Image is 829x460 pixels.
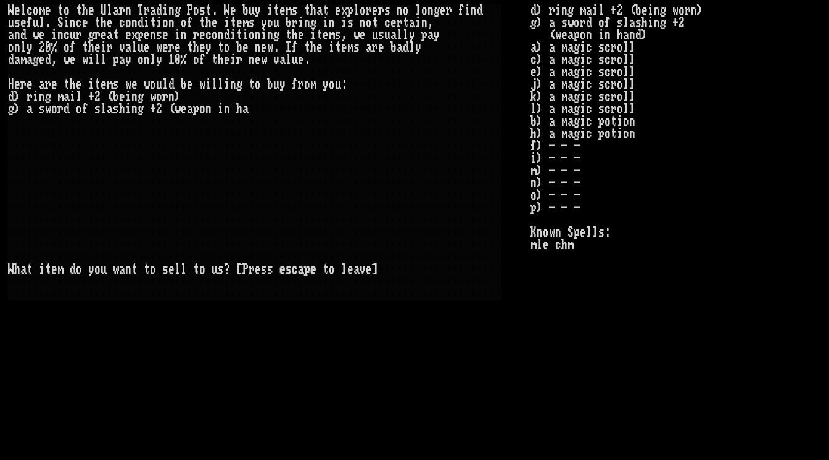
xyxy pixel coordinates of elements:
[88,54,94,66] div: i
[255,41,261,54] div: n
[14,54,20,66] div: a
[242,41,249,54] div: e
[298,29,304,41] div: e
[267,29,273,41] div: n
[119,41,125,54] div: v
[39,17,45,29] div: l
[162,78,168,91] div: l
[310,41,316,54] div: h
[27,41,33,54] div: y
[286,29,292,41] div: t
[224,29,230,41] div: d
[57,4,64,17] div: t
[156,54,162,66] div: y
[33,54,39,66] div: g
[397,4,403,17] div: n
[70,17,76,29] div: n
[144,17,150,29] div: i
[125,17,131,29] div: o
[113,4,119,17] div: a
[304,41,310,54] div: t
[409,17,415,29] div: a
[39,78,45,91] div: a
[230,54,236,66] div: i
[101,29,107,41] div: e
[242,17,249,29] div: m
[76,4,82,17] div: t
[415,41,421,54] div: y
[64,4,70,17] div: o
[261,54,267,66] div: w
[335,29,341,41] div: s
[101,17,107,29] div: h
[378,41,384,54] div: e
[27,78,33,91] div: e
[57,29,64,41] div: n
[261,17,267,29] div: y
[168,54,175,66] div: 1
[292,4,298,17] div: s
[384,29,390,41] div: u
[51,78,57,91] div: e
[45,54,51,66] div: d
[150,78,156,91] div: o
[107,41,113,54] div: r
[168,17,175,29] div: n
[353,4,360,17] div: l
[8,4,14,17] div: W
[341,41,347,54] div: e
[335,41,341,54] div: t
[125,41,131,54] div: a
[101,41,107,54] div: i
[267,4,273,17] div: i
[279,54,286,66] div: a
[27,17,33,29] div: f
[347,17,353,29] div: s
[427,4,434,17] div: n
[27,4,33,17] div: c
[45,78,51,91] div: r
[64,17,70,29] div: i
[162,41,168,54] div: e
[378,4,384,17] div: r
[138,54,144,66] div: o
[144,54,150,66] div: n
[82,4,88,17] div: h
[175,4,181,17] div: g
[249,17,255,29] div: s
[236,54,242,66] div: r
[199,54,205,66] div: f
[138,41,144,54] div: u
[267,41,273,54] div: w
[94,54,101,66] div: l
[113,29,119,41] div: t
[88,29,94,41] div: g
[415,17,421,29] div: i
[366,17,372,29] div: o
[14,4,20,17] div: e
[230,29,236,41] div: i
[298,54,304,66] div: e
[434,29,440,41] div: y
[224,17,230,29] div: i
[218,41,224,54] div: t
[119,4,125,17] div: r
[20,78,27,91] div: r
[286,17,292,29] div: b
[477,4,483,17] div: d
[125,4,131,17] div: n
[255,54,261,66] div: e
[230,4,236,17] div: e
[168,41,175,54] div: r
[131,29,138,41] div: x
[131,78,138,91] div: e
[292,41,298,54] div: f
[14,29,20,41] div: n
[242,29,249,41] div: i
[261,41,267,54] div: e
[51,41,57,54] div: %
[20,29,27,41] div: d
[390,29,397,41] div: a
[156,29,162,41] div: s
[20,4,27,17] div: l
